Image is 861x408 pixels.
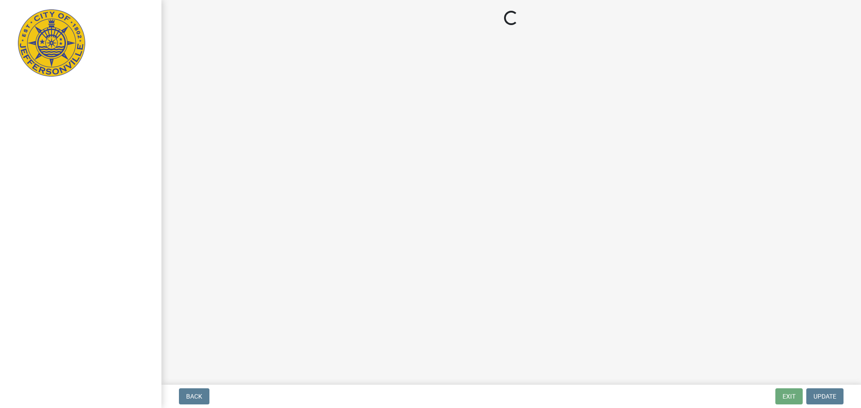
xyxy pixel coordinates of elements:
[179,388,209,404] button: Back
[18,9,85,77] img: City of Jeffersonville, Indiana
[775,388,803,404] button: Exit
[186,393,202,400] span: Back
[806,388,844,404] button: Update
[813,393,836,400] span: Update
